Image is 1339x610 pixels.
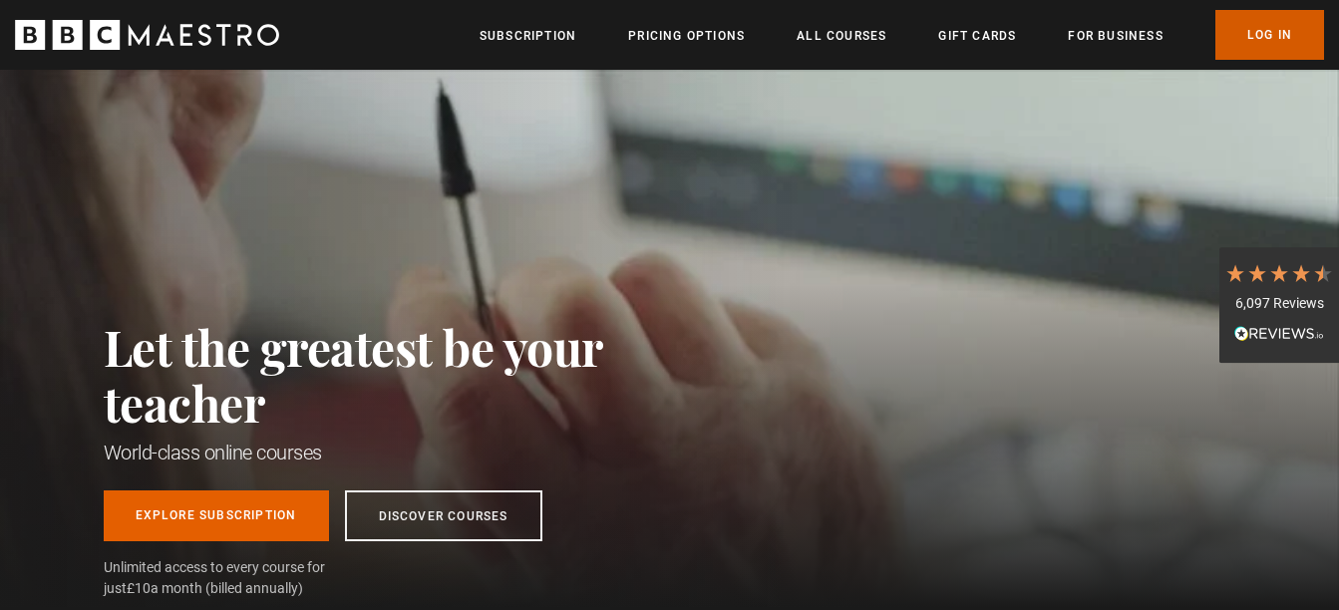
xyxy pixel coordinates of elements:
[480,26,576,46] a: Subscription
[1224,324,1334,348] div: Read All Reviews
[480,10,1324,60] nav: Primary
[1224,294,1334,314] div: 6,097 Reviews
[1215,10,1324,60] a: Log In
[104,439,692,466] h1: World-class online courses
[1224,262,1334,284] div: 4.7 Stars
[345,490,542,541] a: Discover Courses
[15,20,279,50] svg: BBC Maestro
[797,26,886,46] a: All Courses
[1234,326,1324,340] img: REVIEWS.io
[938,26,1016,46] a: Gift Cards
[1219,247,1339,363] div: 6,097 ReviewsRead All Reviews
[628,26,745,46] a: Pricing Options
[1068,26,1163,46] a: For business
[104,319,692,431] h2: Let the greatest be your teacher
[104,490,329,541] a: Explore Subscription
